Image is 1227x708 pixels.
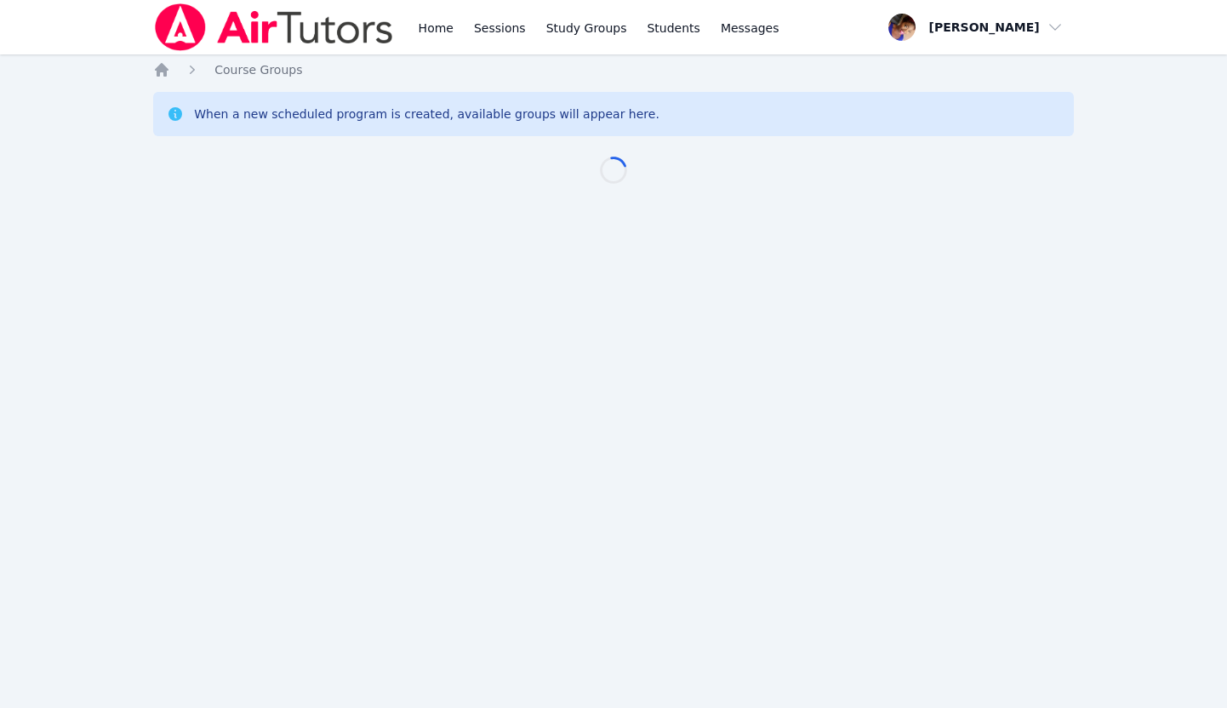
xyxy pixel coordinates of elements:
span: Messages [721,20,779,37]
img: Air Tutors [153,3,394,51]
span: Course Groups [214,63,302,77]
div: When a new scheduled program is created, available groups will appear here. [194,106,659,123]
a: Course Groups [214,61,302,78]
nav: Breadcrumb [153,61,1074,78]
